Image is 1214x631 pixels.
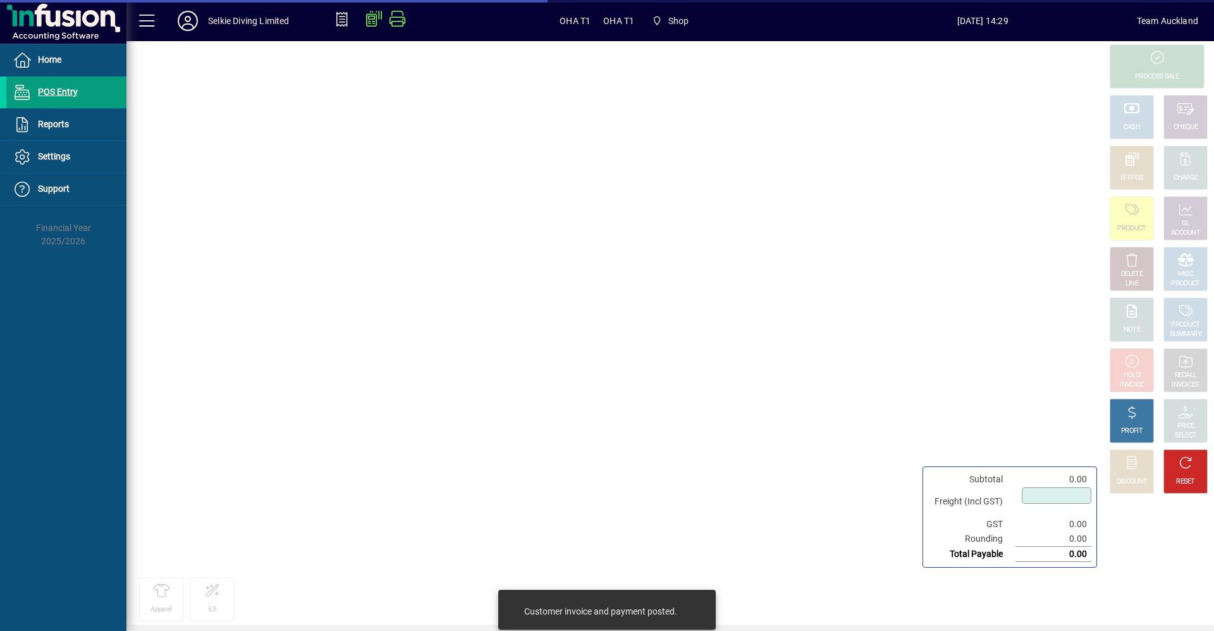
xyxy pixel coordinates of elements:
[38,87,78,97] span: POS Entry
[1124,371,1140,380] div: HOLD
[647,9,694,32] span: Shop
[928,517,1015,532] td: GST
[1125,279,1138,289] div: LINE
[1120,380,1143,390] div: INVOICE
[829,11,1137,31] span: [DATE] 14:29
[1137,11,1198,31] div: Team Auckland
[1121,270,1143,279] div: DELETE
[1171,279,1199,289] div: PRODUCT
[1177,422,1194,431] div: PRICE
[928,487,1015,517] td: Freight (Incl GST)
[1170,330,1201,339] div: SUMMARY
[38,184,70,194] span: Support
[928,547,1015,562] td: Total Payable
[168,9,208,32] button: Profile
[928,532,1015,547] td: Rounding
[1182,219,1190,228] div: GL
[560,11,591,31] span: OHA T1
[928,472,1015,487] td: Subtotal
[1121,427,1143,436] div: PROFIT
[603,11,634,31] span: OHA T1
[1117,477,1147,487] div: DISCOUNT
[6,44,126,76] a: Home
[668,11,689,31] span: Shop
[1174,173,1198,183] div: CHARGE
[1015,472,1091,487] td: 0.00
[1172,380,1199,390] div: INVOICES
[1124,325,1140,335] div: NOTE
[1015,517,1091,532] td: 0.00
[6,141,126,173] a: Settings
[208,11,290,31] div: Selkie Diving Limited
[1124,123,1140,132] div: CASH
[208,605,216,615] div: 6.5
[38,151,70,161] span: Settings
[1120,173,1144,183] div: EFTPOS
[6,109,126,141] a: Reports
[1178,270,1193,279] div: MISC
[1171,228,1200,238] div: ACCOUNT
[150,605,171,615] div: Apparel
[1176,477,1195,487] div: RESET
[1175,371,1197,380] div: RECALL
[38,54,61,65] span: Home
[6,173,126,205] a: Support
[1015,532,1091,547] td: 0.00
[38,119,69,129] span: Reports
[1135,72,1179,82] div: PROCESS SALE
[1174,123,1198,132] div: CHEQUE
[1175,431,1197,440] div: SELECT
[1171,320,1199,330] div: PRODUCT
[524,605,677,618] div: Customer invoice and payment posted.
[1015,547,1091,562] td: 0.00
[1117,224,1146,234] div: PRODUCT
